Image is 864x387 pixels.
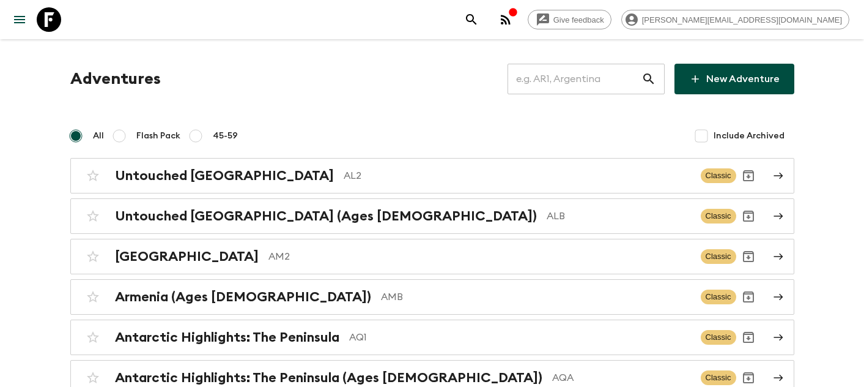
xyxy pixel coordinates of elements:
[349,330,691,345] p: AQ1
[701,330,736,345] span: Classic
[115,249,259,265] h2: [GEOGRAPHIC_DATA]
[136,130,180,142] span: Flash Pack
[736,244,761,269] button: Archive
[736,285,761,309] button: Archive
[736,204,761,228] button: Archive
[115,289,371,305] h2: Armenia (Ages [DEMOGRAPHIC_DATA])
[736,163,761,188] button: Archive
[701,249,736,264] span: Classic
[635,15,849,24] span: [PERSON_NAME][EMAIL_ADDRESS][DOMAIN_NAME]
[552,370,691,385] p: AQA
[701,168,736,183] span: Classic
[115,329,339,345] h2: Antarctic Highlights: The Peninsula
[115,208,537,224] h2: Untouched [GEOGRAPHIC_DATA] (Ages [DEMOGRAPHIC_DATA])
[70,320,794,355] a: Antarctic Highlights: The PeninsulaAQ1ClassicArchive
[547,15,611,24] span: Give feedback
[93,130,104,142] span: All
[115,370,542,386] h2: Antarctic Highlights: The Peninsula (Ages [DEMOGRAPHIC_DATA])
[621,10,849,29] div: [PERSON_NAME][EMAIL_ADDRESS][DOMAIN_NAME]
[736,325,761,350] button: Archive
[70,67,161,91] h1: Adventures
[115,168,334,184] h2: Untouched [GEOGRAPHIC_DATA]
[70,198,794,234] a: Untouched [GEOGRAPHIC_DATA] (Ages [DEMOGRAPHIC_DATA])ALBClassicArchive
[528,10,611,29] a: Give feedback
[674,64,794,94] a: New Adventure
[7,7,32,32] button: menu
[70,279,794,315] a: Armenia (Ages [DEMOGRAPHIC_DATA])AMBClassicArchive
[714,130,785,142] span: Include Archived
[459,7,484,32] button: search adventures
[344,168,691,183] p: AL2
[381,290,691,304] p: AMB
[70,158,794,193] a: Untouched [GEOGRAPHIC_DATA]AL2ClassicArchive
[70,239,794,274] a: [GEOGRAPHIC_DATA]AM2ClassicArchive
[268,249,691,264] p: AM2
[701,290,736,304] span: Classic
[213,130,238,142] span: 45-59
[701,370,736,385] span: Classic
[701,209,736,224] span: Classic
[508,62,641,96] input: e.g. AR1, Argentina
[547,209,691,224] p: ALB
